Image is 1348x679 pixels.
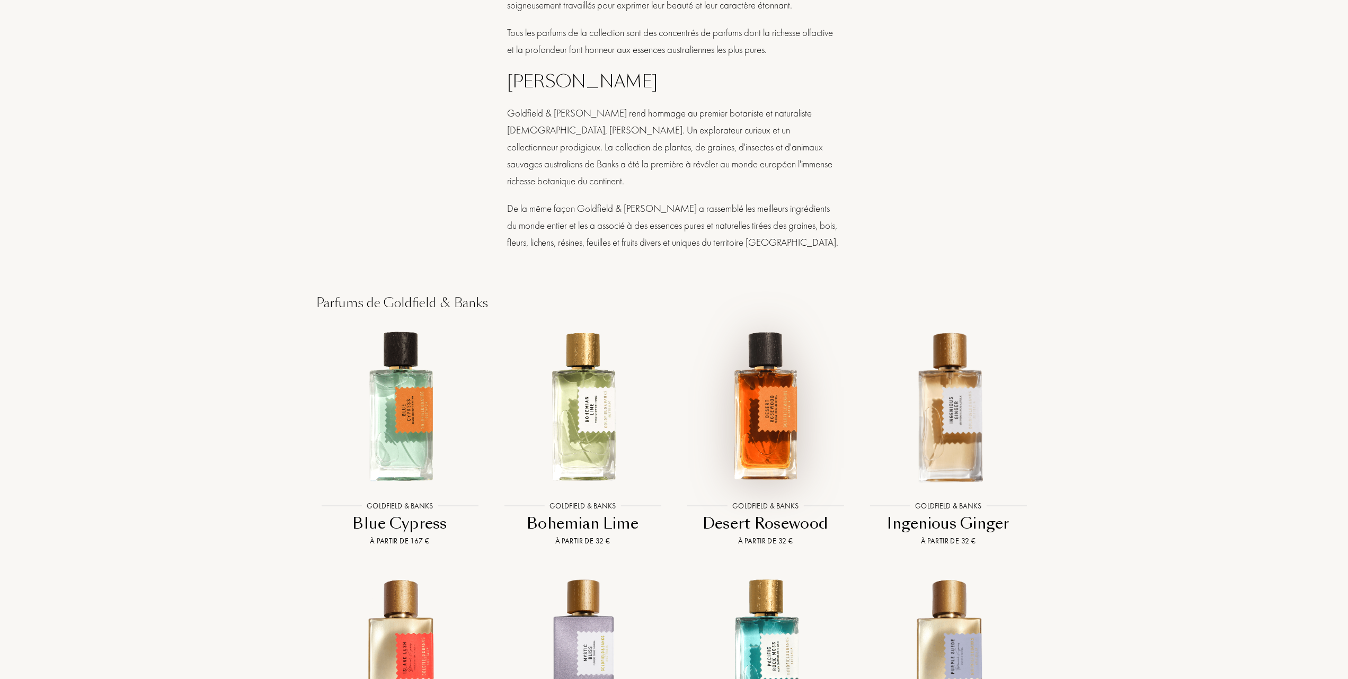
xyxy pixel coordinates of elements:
[861,535,1035,547] div: À partir de 32 €
[507,69,841,94] div: [PERSON_NAME]
[491,312,674,560] a: Bohemian Lime Goldfield BanksGoldfield & BanksBohemian LimeÀ partir de 32 €
[507,200,841,251] div: De la même façon Goldfield & [PERSON_NAME] a rassemblé les meilleurs ingrédients du monde entier ...
[727,501,803,512] div: Goldfield & Banks
[507,105,841,190] div: Goldfield & [PERSON_NAME] rend hommage au premier botaniste et naturaliste [DEMOGRAPHIC_DATA], [P...
[683,324,848,489] img: Desert Rosewood Goldfield Banks
[861,513,1035,534] div: Ingenious Ginger
[678,513,853,534] div: Desert Rosewood
[313,535,487,547] div: À partir de 167 €
[495,513,670,534] div: Bohemian Lime
[866,324,1031,489] img: Ingenious Ginger Goldfield Banks
[308,312,491,560] a: Blue Cypress Goldfield BanksGoldfield & BanksBlue CypressÀ partir de 167 €
[678,535,853,547] div: À partir de 32 €
[674,312,857,560] a: Desert Rosewood Goldfield BanksGoldfield & BanksDesert RosewoodÀ partir de 32 €
[495,535,670,547] div: À partir de 32 €
[361,501,438,512] div: Goldfield & Banks
[500,324,665,489] img: Bohemian Lime Goldfield Banks
[857,312,1040,560] a: Ingenious Ginger Goldfield BanksGoldfield & BanksIngenious GingerÀ partir de 32 €
[544,501,620,512] div: Goldfield & Banks
[313,513,487,534] div: Blue Cypress
[308,293,1040,312] div: Parfums de Goldfield & Banks
[910,501,986,512] div: Goldfield & Banks
[317,324,482,489] img: Blue Cypress Goldfield Banks
[507,24,841,58] div: Tous les parfums de la collection sont des concentrés de parfums dont la richesse olfactive et la...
